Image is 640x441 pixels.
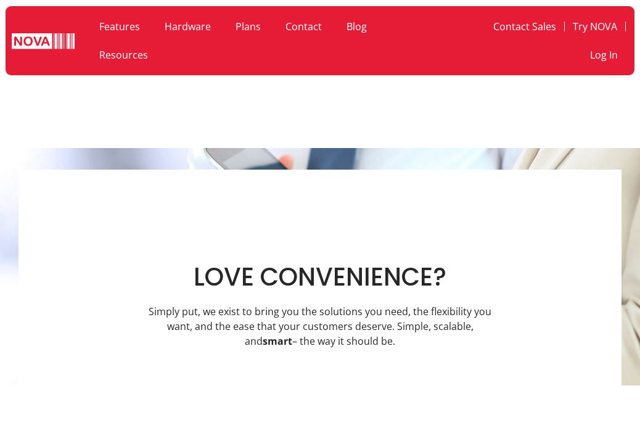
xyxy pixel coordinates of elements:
nav: Menu [449,12,626,69]
nav: Menu [87,12,437,69]
a: Hardware [152,12,223,41]
h1: LOVE CONVENIENCE? [141,262,499,292]
a: Resources [87,41,160,69]
img: logo white [12,33,75,51]
a: Blog [334,12,379,41]
p: Simply put, we exist to bring you the solutions you need, the flexibility you want, and the ease ... [141,304,499,348]
a: Contact Sales [485,12,564,41]
a: Log In [582,41,626,69]
a: Try NOVA [565,12,625,41]
a: Plans [223,12,273,41]
strong: smart [263,334,292,348]
a: Contact [273,12,334,41]
a: Features [87,12,152,41]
